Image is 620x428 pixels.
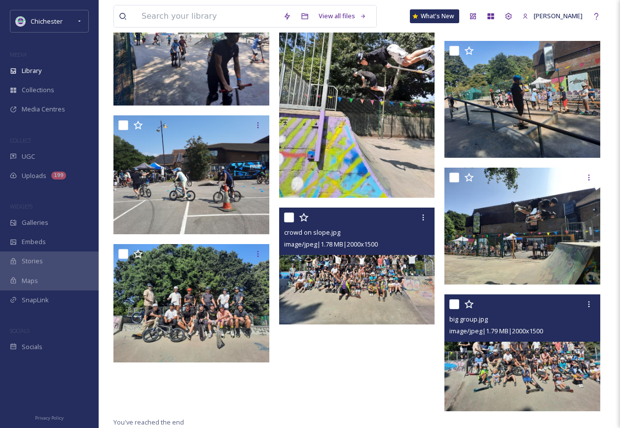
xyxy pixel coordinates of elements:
img: big group.jpg [444,294,600,411]
input: Search your library [137,5,278,27]
span: Uploads [22,171,46,180]
span: crowd on slope.jpg [284,228,340,237]
div: 199 [51,172,66,179]
span: You've reached the end [113,418,184,427]
img: Scoot train2.jpg [444,41,600,158]
img: Logo_of_Chichester_District_Council.png [16,16,26,26]
img: Jordan & Frank.jpg [444,168,600,285]
span: [PERSON_NAME] [534,11,583,20]
span: Socials [22,342,42,352]
span: Embeds [22,237,46,247]
span: Maps [22,276,38,285]
span: Collections [22,85,54,95]
img: Fusion Extreme area.jpg [113,115,272,234]
span: UGC [22,152,35,161]
span: Privacy Policy [35,415,64,421]
span: image/jpeg | 1.79 MB | 2000 x 1500 [449,326,543,335]
a: [PERSON_NAME] [517,6,587,26]
img: crowd on slope.jpg [279,208,435,324]
span: big group.jpg [449,315,488,323]
span: COLLECT [10,137,31,144]
span: WIDGETS [10,203,33,210]
span: Galleries [22,218,48,227]
img: all the experts.jpg [113,244,272,363]
span: Library [22,66,41,75]
span: image/jpeg | 1.78 MB | 2000 x 1500 [284,240,378,249]
span: SOCIALS [10,327,30,334]
a: View all files [314,6,371,26]
span: MEDIA [10,51,27,58]
span: SnapLink [22,295,49,305]
span: Chichester [31,17,63,26]
span: Stories [22,256,43,266]
span: Media Centres [22,105,65,114]
a: What's New [410,9,459,23]
a: Privacy Policy [35,411,64,423]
